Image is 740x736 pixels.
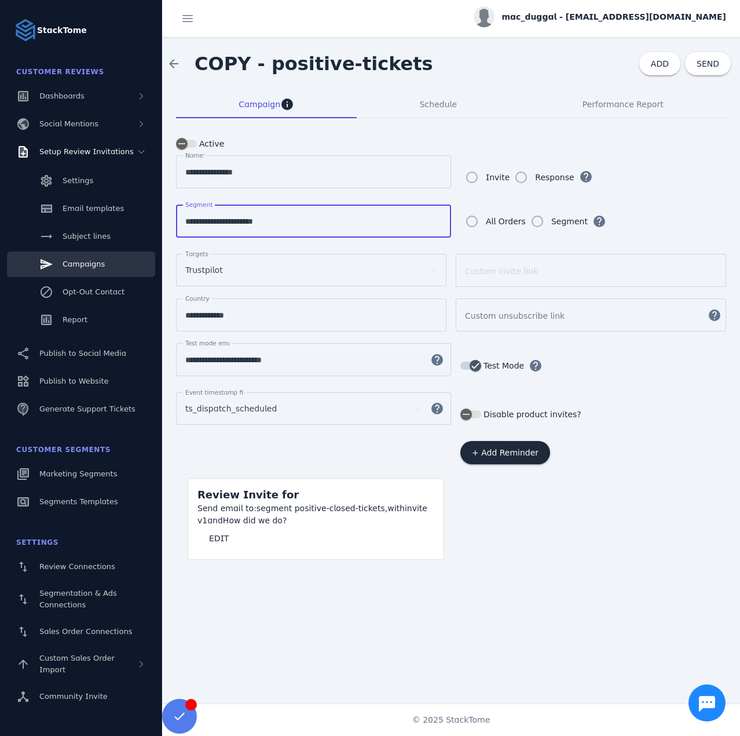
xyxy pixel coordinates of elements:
[7,684,155,709] a: Community Invite
[7,619,155,644] a: Sales Order Connections
[486,214,526,228] div: All Orders
[483,170,510,184] label: Invite
[7,252,155,277] a: Campaigns
[185,308,437,322] input: Country
[16,446,111,454] span: Customer Segments
[7,168,155,194] a: Settings
[7,369,155,394] a: Publish to Website
[197,504,257,513] span: Send email to:
[185,214,442,228] input: Segment
[7,582,155,617] a: Segmentation & Ads Connections
[39,377,108,385] span: Publish to Website
[63,232,111,241] span: Subject lines
[185,389,252,396] mat-label: Event timestamp field
[63,176,93,185] span: Settings
[7,461,155,487] a: Marketing Segments
[481,407,581,421] label: Disable product invites?
[7,489,155,515] a: Segments Templates
[197,527,240,550] button: EDIT
[7,196,155,221] a: Email templates
[465,267,538,276] mat-label: Custom invite link
[239,100,280,108] span: Campaign
[63,204,124,213] span: Email templates
[39,349,126,358] span: Publish to Social Media
[37,24,87,37] strong: StackTome
[39,562,115,571] span: Review Connections
[185,201,213,208] mat-label: Segment
[651,59,669,68] span: ADD
[423,402,451,416] mat-icon: help
[185,263,223,277] span: Trustpilot
[185,250,208,257] mat-label: Targets
[63,315,87,324] span: Report
[39,654,115,674] span: Custom Sales Order Import
[472,449,538,457] span: + Add Reminder
[197,137,224,151] label: Active
[474,6,494,27] img: profile.jpg
[412,714,490,726] span: © 2025 StackTome
[583,100,664,108] span: Performance Report
[16,538,58,546] span: Settings
[39,627,132,636] span: Sales Order Connections
[14,19,37,42] img: Logo image
[639,52,680,75] button: ADD
[39,469,117,478] span: Marketing Segments
[185,340,235,347] mat-label: Test mode email
[697,60,719,68] span: SEND
[7,396,155,422] a: Generate Support Tickets
[185,295,210,302] mat-label: Country
[63,260,105,268] span: Campaigns
[209,534,229,542] span: EDIT
[16,68,104,76] span: Customer Reviews
[39,405,135,413] span: Generate Support Tickets
[423,353,451,367] mat-icon: help
[465,311,565,320] mat-label: Custom unsubscribe link
[207,516,223,525] span: and
[685,52,731,75] button: SEND
[7,341,155,366] a: Publish to Social Media
[39,692,108,701] span: Community Invite
[197,489,299,501] span: Review Invite for
[501,11,726,23] span: mac_duggal - [EMAIL_ADDRESS][DOMAIN_NAME]
[280,97,294,111] mat-icon: info
[195,53,433,75] span: COPY - positive-tickets
[185,402,277,416] span: ts_dispatch_scheduled
[39,497,118,506] span: Segments Templates
[63,287,124,296] span: Opt-Out Contact
[7,554,155,580] a: Review Connections
[387,504,405,513] span: with
[474,6,726,27] button: mac_duggal - [EMAIL_ADDRESS][DOMAIN_NAME]
[7,279,155,305] a: Opt-Out Contact
[39,92,85,100] span: Dashboards
[481,359,524,373] label: Test Mode
[533,170,574,184] label: Response
[39,147,134,156] span: Setup Review Invitations
[7,224,155,249] a: Subject lines
[549,214,588,228] label: Segment
[39,589,117,609] span: Segmentation & Ads Connections
[197,502,434,527] div: segment positive-closed-tickets, invite v1 How did we do?
[460,441,550,464] button: + Add Reminder
[420,100,457,108] span: Schedule
[185,152,203,159] mat-label: Name
[39,119,98,128] span: Social Mentions
[7,307,155,333] a: Report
